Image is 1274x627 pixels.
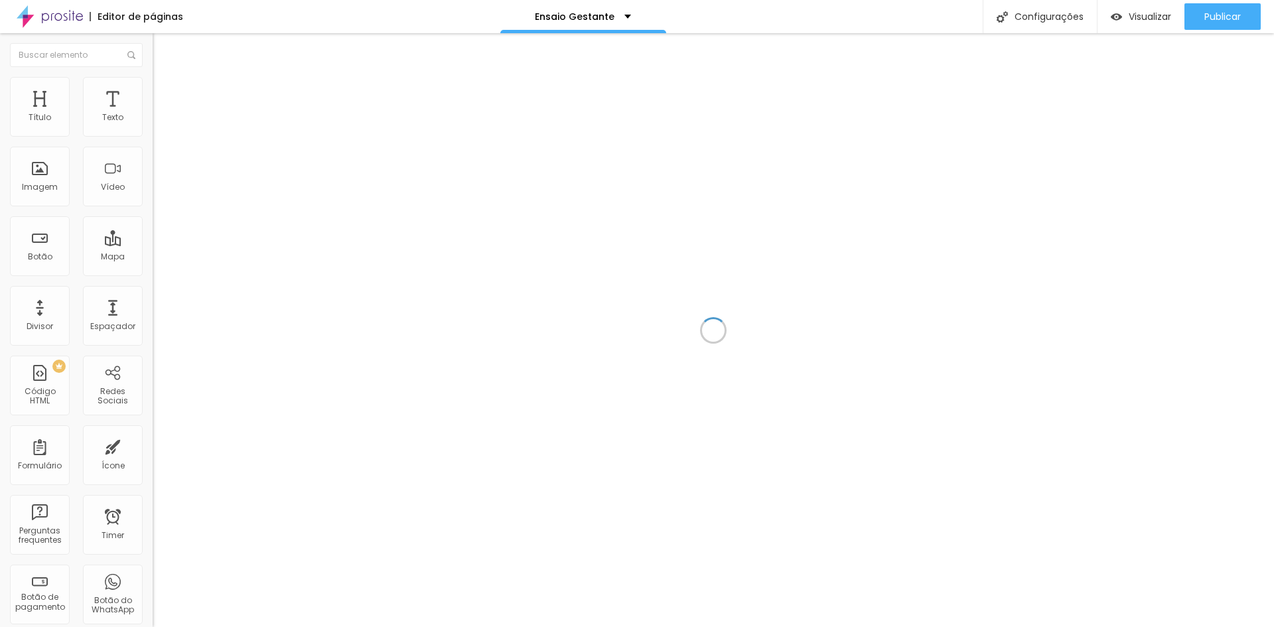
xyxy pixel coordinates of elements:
button: Publicar [1184,3,1261,30]
span: Visualizar [1129,11,1171,22]
div: Imagem [22,182,58,192]
div: Botão [28,252,52,261]
img: Icone [997,11,1008,23]
div: Editor de páginas [90,12,183,21]
div: Botão de pagamento [13,592,66,612]
div: Perguntas frequentes [13,526,66,545]
p: Ensaio Gestante [535,12,614,21]
div: Espaçador [90,322,135,331]
div: Divisor [27,322,53,331]
div: Título [29,113,51,122]
span: Publicar [1204,11,1241,22]
div: Mapa [101,252,125,261]
div: Botão do WhatsApp [86,596,139,615]
button: Visualizar [1097,3,1184,30]
div: Redes Sociais [86,387,139,406]
img: Icone [127,51,135,59]
div: Timer [102,531,124,540]
img: view-1.svg [1111,11,1122,23]
div: Formulário [18,461,62,470]
div: Ícone [102,461,125,470]
div: Código HTML [13,387,66,406]
input: Buscar elemento [10,43,143,67]
div: Vídeo [101,182,125,192]
div: Texto [102,113,123,122]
